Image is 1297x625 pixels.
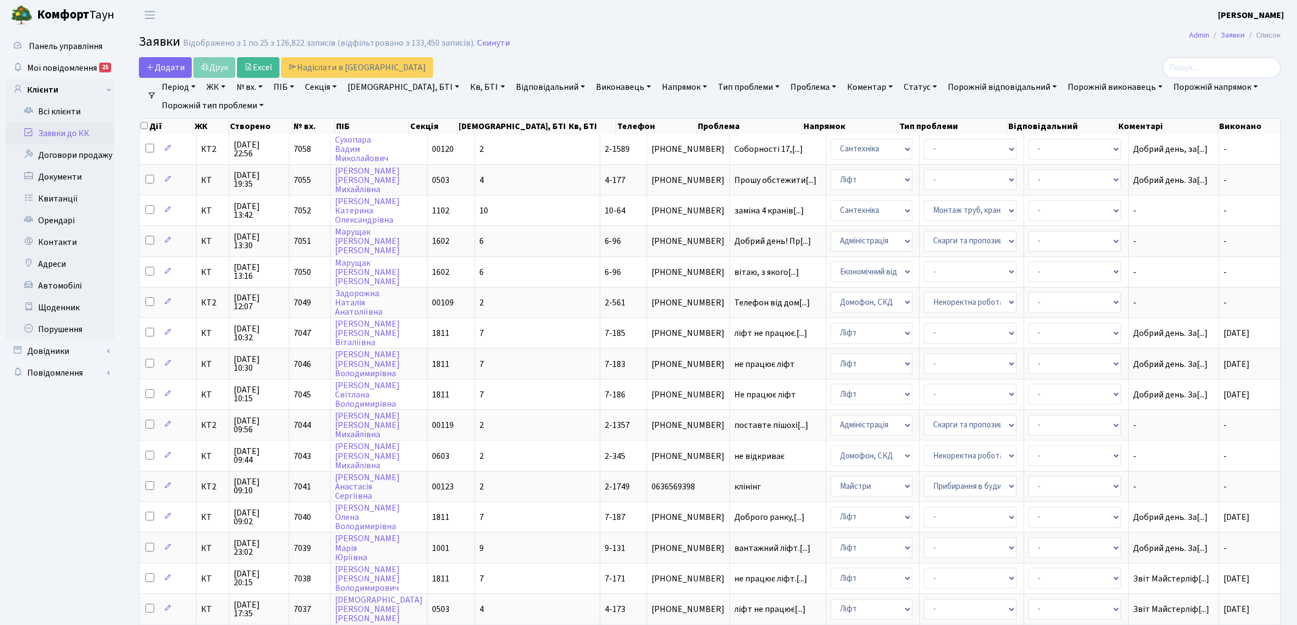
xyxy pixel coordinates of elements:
[294,174,311,186] span: 7055
[734,266,799,278] span: вітаю, з якого[...]
[5,362,114,384] a: Повідомлення
[786,78,841,96] a: Проблема
[294,143,311,155] span: 7058
[234,508,285,526] span: [DATE] 09:02
[146,62,185,73] span: Додати
[1063,78,1167,96] a: Порожній виконавець
[234,202,285,219] span: [DATE] 13:42
[201,421,224,430] span: КТ2
[29,40,102,52] span: Панель управління
[294,573,311,585] span: 7038
[409,119,458,134] th: Секція
[605,389,625,401] span: 7-186
[234,293,285,311] span: [DATE] 12:07
[335,349,400,379] a: [PERSON_NAME][PERSON_NAME]Володимирівна
[432,573,449,585] span: 1811
[651,360,725,369] span: [PHONE_NUMBER]
[335,318,400,348] a: [PERSON_NAME][PERSON_NAME]Віталіївна
[157,96,268,115] a: Порожній тип проблеми
[5,122,114,144] a: Заявки до КК
[5,210,114,231] a: Орендарі
[294,542,311,554] span: 7039
[201,574,224,583] span: КТ
[1133,206,1214,215] span: -
[734,390,821,399] span: Не працює ліфт
[568,119,616,134] th: Кв, БТІ
[234,569,285,587] span: [DATE] 20:15
[1223,297,1227,309] span: -
[651,176,725,185] span: [PHONE_NUMBER]
[432,235,449,247] span: 1602
[605,235,621,247] span: 6-96
[294,450,311,462] span: 7043
[335,287,382,318] a: ЗадорожнаНаталіяАнатоліївна
[201,206,224,215] span: КТ
[605,358,625,370] span: 7-183
[605,143,630,155] span: 2-1589
[432,481,454,493] span: 00123
[605,266,621,278] span: 6-96
[5,318,114,340] a: Порушення
[734,297,810,309] span: Телефон від дом[...]
[605,419,630,431] span: 2-1357
[1245,29,1281,41] li: Список
[734,235,811,247] span: Добрий день! Пр[...]
[335,563,400,594] a: [PERSON_NAME][PERSON_NAME]Володимирович
[432,358,449,370] span: 1811
[432,143,454,155] span: 00120
[335,594,423,624] a: [DEMOGRAPHIC_DATA][PERSON_NAME][PERSON_NAME]
[1133,237,1214,246] span: -
[11,4,33,26] img: logo.png
[37,6,114,24] span: Таун
[697,119,802,134] th: Проблема
[234,171,285,188] span: [DATE] 19:35
[432,297,454,309] span: 00109
[335,165,400,195] a: [PERSON_NAME][PERSON_NAME]Михайлівна
[5,101,114,122] a: Всі клієнти
[651,237,725,246] span: [PHONE_NUMBER]
[201,605,224,614] span: КТ
[234,232,285,250] span: [DATE] 13:30
[234,601,285,618] span: [DATE] 17:35
[1223,573,1250,585] span: [DATE]
[943,78,1061,96] a: Порожній відповідальний
[734,327,807,339] span: ліфт не працює.[...]
[734,542,811,554] span: вантажний ліфт.[...]
[1218,119,1281,134] th: Виконано
[157,78,200,96] a: Період
[234,263,285,280] span: [DATE] 13:16
[479,297,484,309] span: 2
[1133,573,1209,585] span: Звіт Майстерліф[...]
[651,605,725,614] span: [PHONE_NUMBER]
[479,573,484,585] span: 7
[432,450,449,462] span: 0603
[1133,421,1214,430] span: -
[294,266,311,278] span: 7050
[1218,9,1284,22] a: [PERSON_NAME]
[1223,205,1227,217] span: -
[734,511,805,523] span: Доброго ранку,[...]
[479,542,484,554] span: 9
[37,6,89,23] b: Комфорт
[234,140,285,158] span: [DATE] 22:56
[1133,452,1214,461] span: -
[27,62,97,74] span: Мої повідомлення
[1221,29,1245,41] a: Заявки
[301,78,341,96] a: Секція
[294,235,311,247] span: 7051
[1223,266,1227,278] span: -
[657,78,711,96] a: Напрямок
[293,119,336,134] th: № вх.
[734,419,808,431] span: поставте пішохі[...]
[201,513,224,522] span: КТ
[294,389,311,401] span: 7045
[139,32,180,51] span: Заявки
[5,297,114,318] a: Щоденник
[201,452,224,461] span: КТ
[1223,603,1250,615] span: [DATE]
[605,450,625,462] span: 2-345
[898,119,1007,134] th: Тип проблеми
[335,533,400,563] a: [PERSON_NAME]МаріяЮріївна
[201,482,224,491] span: КТ2
[651,513,725,522] span: [PHONE_NUMBER]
